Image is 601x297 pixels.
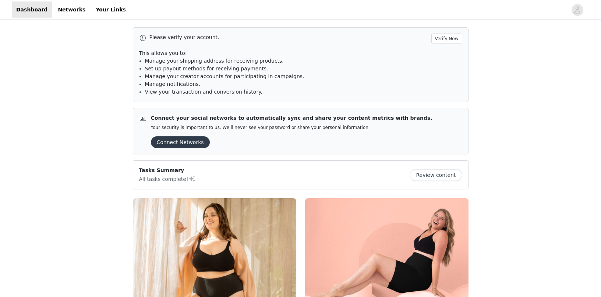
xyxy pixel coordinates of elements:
[410,169,462,181] button: Review content
[145,73,304,79] span: Manage your creator accounts for participating in campaigns.
[12,1,52,18] a: Dashboard
[149,34,428,41] p: Please verify your account.
[151,136,210,148] button: Connect Networks
[151,114,432,122] p: Connect your social networks to automatically sync and share your content metrics with brands.
[145,81,201,87] span: Manage notifications.
[145,89,262,95] span: View your transaction and conversion history.
[139,49,462,57] p: This allows you to:
[145,58,284,64] span: Manage your shipping address for receiving products.
[139,167,196,174] p: Tasks Summary
[574,4,581,16] div: avatar
[53,1,90,18] a: Networks
[145,66,268,71] span: Set up payout methods for receiving payments.
[151,125,432,130] p: Your security is important to us. We’ll never see your password or share your personal information.
[91,1,130,18] a: Your Links
[431,34,462,43] button: Verify Now
[139,174,196,183] p: All tasks complete!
